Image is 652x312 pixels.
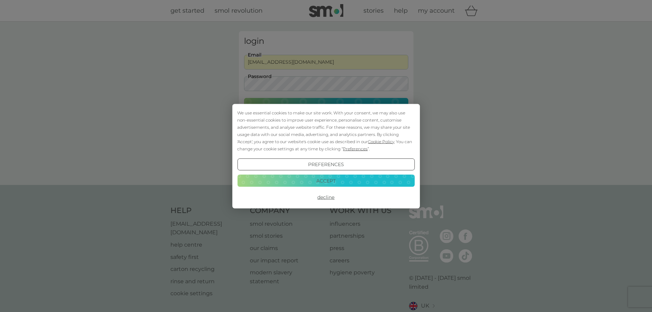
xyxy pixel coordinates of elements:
[343,146,368,151] span: Preferences
[237,109,414,152] div: We use essential cookies to make our site work. With your consent, we may also use non-essential ...
[232,104,420,208] div: Cookie Consent Prompt
[237,158,414,171] button: Preferences
[237,175,414,187] button: Accept
[237,191,414,203] button: Decline
[368,139,394,144] span: Cookie Policy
